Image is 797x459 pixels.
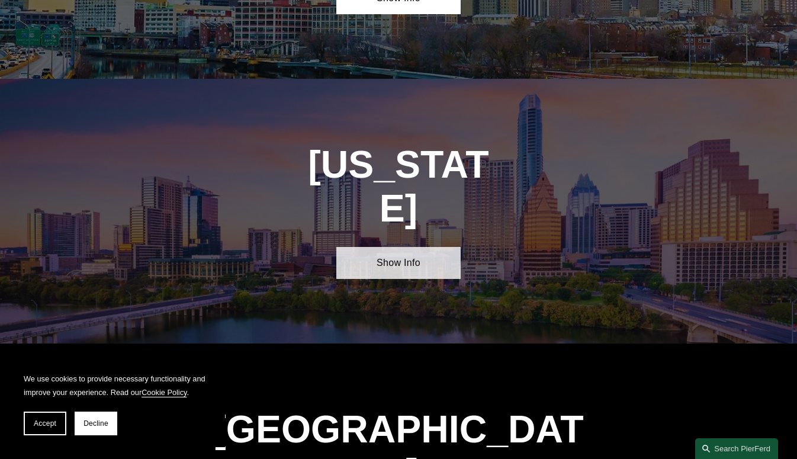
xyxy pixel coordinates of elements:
[695,438,778,459] a: Search this site
[34,419,56,428] span: Accept
[12,361,225,447] section: Cookie banner
[24,412,66,435] button: Accept
[75,412,117,435] button: Decline
[305,143,492,230] h1: [US_STATE]
[142,388,187,397] a: Cookie Policy
[24,373,213,400] p: We use cookies to provide necessary functionality and improve your experience. Read our .
[336,247,461,279] a: Show Info
[83,419,108,428] span: Decline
